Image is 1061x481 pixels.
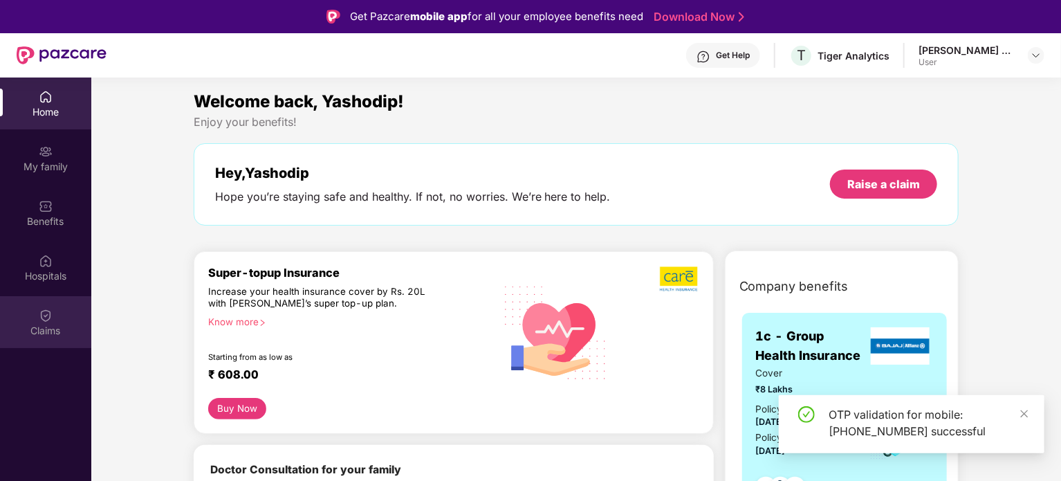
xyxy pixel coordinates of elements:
[208,367,481,384] div: ₹ 608.00
[39,254,53,268] img: svg+xml;base64,PHN2ZyBpZD0iSG9zcGl0YWxzIiB4bWxucz0iaHR0cDovL3d3dy53My5vcmcvMjAwMC9zdmciIHdpZHRoPS...
[215,165,611,181] div: Hey, Yashodip
[39,90,53,104] img: svg+xml;base64,PHN2ZyBpZD0iSG9tZSIgeG1sbnM9Imh0dHA6Ly93d3cudzMub3JnLzIwMDAvc3ZnIiB3aWR0aD0iMjAiIG...
[818,49,889,62] div: Tiger Analytics
[17,46,107,64] img: New Pazcare Logo
[756,430,813,445] div: Policy Expiry
[696,50,710,64] img: svg+xml;base64,PHN2ZyBpZD0iSGVscC0zMngzMiIgeG1sbnM9Imh0dHA6Ly93d3cudzMub3JnLzIwMDAvc3ZnIiB3aWR0aD...
[739,10,744,24] img: Stroke
[756,327,867,366] span: 1c - Group Health Insurance
[208,266,495,280] div: Super-topup Insurance
[208,352,436,362] div: Starting from as low as
[847,176,920,192] div: Raise a claim
[871,327,930,365] img: insurerLogo
[326,10,340,24] img: Logo
[39,145,53,158] img: svg+xml;base64,PHN2ZyB3aWR0aD0iMjAiIGhlaWdodD0iMjAiIHZpZXdCb3g9IjAgMCAyMCAyMCIgZmlsbD0ibm9uZSIgeG...
[660,266,699,292] img: b5dec4f62d2307b9de63beb79f102df3.png
[495,269,618,394] img: svg+xml;base64,PHN2ZyB4bWxucz0iaHR0cDovL3d3dy53My5vcmcvMjAwMC9zdmciIHhtbG5zOnhsaW5rPSJodHRwOi8vd3...
[208,286,435,311] div: Increase your health insurance cover by Rs. 20L with [PERSON_NAME]’s super top-up plan.
[616,462,696,480] img: ekin.png
[194,115,959,129] div: Enjoy your benefits!
[1020,409,1029,419] span: close
[756,417,786,427] span: [DATE]
[756,446,786,456] span: [DATE]
[259,319,266,327] span: right
[829,406,1028,439] div: OTP validation for mobile: [PHONE_NUMBER] successful
[756,383,851,397] span: ₹8 Lakhs
[739,277,849,296] span: Company benefits
[210,463,401,476] b: Doctor Consultation for your family
[654,10,740,24] a: Download Now
[39,199,53,213] img: svg+xml;base64,PHN2ZyBpZD0iQmVuZWZpdHMiIHhtbG5zPSJodHRwOi8vd3d3LnczLm9yZy8yMDAwL3N2ZyIgd2lkdGg9Ij...
[919,57,1015,68] div: User
[208,398,267,419] button: Buy Now
[194,91,404,111] span: Welcome back, Yashodip!
[410,10,468,23] strong: mobile app
[39,309,53,323] img: svg+xml;base64,PHN2ZyBpZD0iQ2xhaW0iIHhtbG5zPSJodHRwOi8vd3d3LnczLm9yZy8yMDAwL3N2ZyIgd2lkdGg9IjIwIi...
[208,316,486,326] div: Know more
[716,50,750,61] div: Get Help
[756,402,814,417] div: Policy issued
[215,190,611,204] div: Hope you’re staying safe and healthy. If not, no worries. We’re here to help.
[350,8,643,25] div: Get Pazcare for all your employee benefits need
[1031,50,1042,61] img: svg+xml;base64,PHN2ZyBpZD0iRHJvcGRvd24tMzJ4MzIiIHhtbG5zPSJodHRwOi8vd3d3LnczLm9yZy8yMDAwL3N2ZyIgd2...
[797,47,806,64] span: T
[756,366,851,381] span: Cover
[919,44,1015,57] div: [PERSON_NAME] Takore
[798,406,815,423] span: check-circle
